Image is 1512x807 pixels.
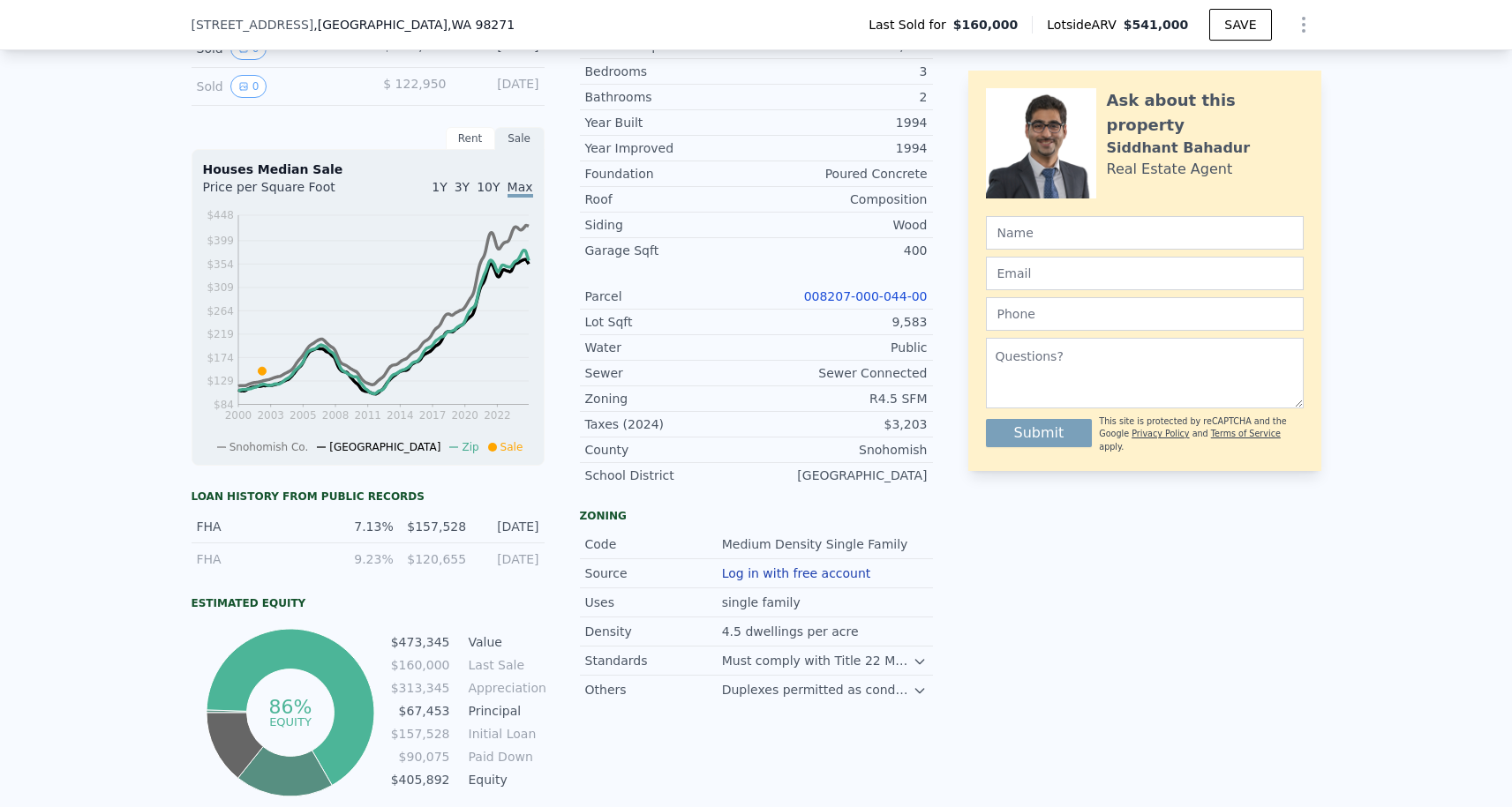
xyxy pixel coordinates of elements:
tspan: 2014 [387,409,414,422]
td: $473,345 [390,632,451,652]
div: Sold [197,75,354,98]
tspan: 2020 [451,409,478,422]
div: Poured Concrete [756,165,928,183]
div: 1994 [756,114,928,131]
div: Zoning [585,390,756,407]
div: Uses [585,594,722,611]
tspan: $174 [207,352,234,364]
td: $157,528 [390,724,451,743]
td: Equity [465,770,545,789]
td: $90,075 [390,747,451,766]
div: 2 [756,88,928,106]
input: Phone [986,297,1304,331]
button: Show Options [1286,7,1321,42]
div: R4.5 SFM [756,390,928,407]
div: School District [585,467,756,484]
div: Year Improved [585,139,756,157]
div: Bathrooms [585,88,756,106]
div: Year Built [585,114,756,131]
tspan: 2017 [418,409,446,422]
div: Must comply with Title 22 MMC, Unified Development Code. [722,652,914,669]
td: Appreciation [465,678,545,698]
div: Loan history from public records [192,489,545,504]
a: Privacy Policy [1132,429,1189,438]
span: $160,000 [953,16,1019,34]
div: Source [585,564,722,582]
tspan: equity [269,714,312,728]
span: Last Sold for [869,16,953,34]
div: Wood [756,216,928,234]
div: County [585,441,756,459]
div: Public [756,339,928,356]
td: Initial Loan [465,724,545,743]
tspan: 2000 [224,409,252,422]
div: Others [585,681,722,699]
div: Standards [585,652,722,669]
span: [STREET_ADDRESS] [192,16,314,34]
div: $120,655 [404,550,466,568]
div: 9,583 [756,313,928,331]
tspan: $399 [207,235,234,247]
td: $160,000 [390,655,451,675]
span: $541,000 [1124,18,1189,32]
div: Parcel [585,288,756,305]
tspan: $219 [207,328,234,340]
div: Snohomish [756,441,928,459]
td: Paid Down [465,747,545,766]
span: $ 122,950 [383,77,446,91]
span: 10Y [477,180,500,194]
tspan: $309 [207,281,234,294]
div: [DATE] [477,518,538,535]
div: Real Estate Agent [1107,159,1233,180]
td: $405,892 [390,770,451,789]
div: Estimated Equity [192,596,545,610]
div: Code [585,535,722,553]
div: Roof [585,191,756,208]
div: $3,203 [756,415,928,433]
span: Max [508,180,533,198]
tspan: $264 [207,305,234,318]
tspan: 2005 [290,409,317,422]
div: Rent [446,127,495,150]
div: Siding [585,216,756,234]
div: Sale [495,127,545,150]
span: , [GEOGRAPHIC_DATA] [313,16,515,34]
div: Taxes (2024) [585,415,756,433]
div: FHA [197,550,321,568]
tspan: 2008 [321,409,349,422]
div: [DATE] [477,550,538,568]
div: Ask about this property [1107,88,1304,138]
tspan: 2022 [484,409,511,422]
span: Sale [500,441,523,453]
div: This site is protected by reCAPTCHA and the Google and apply. [1099,415,1303,453]
span: Lotside ARV [1047,16,1123,34]
td: Last Sale [465,655,545,675]
tspan: $354 [207,258,234,271]
button: Log in with free account [722,566,871,580]
tspan: $129 [207,375,234,387]
tspan: $84 [214,399,234,411]
input: Name [986,216,1304,250]
button: View historical data [230,75,267,98]
div: 1994 [756,139,928,157]
div: FHA [197,518,321,535]
tspan: 2003 [257,409,284,422]
button: SAVE [1209,9,1271,41]
div: Zoning [580,509,933,523]
td: $313,345 [390,678,451,698]
div: Lot Sqft [585,313,756,331]
div: 4.5 dwellings per acre [722,623,862,640]
div: Sewer Connected [756,364,928,382]
div: Houses Median Sale [203,161,533,178]
tspan: 2011 [354,409,381,422]
span: , WA 98271 [448,18,515,32]
div: 7.13% [331,518,393,535]
div: Siddhant Bahadur [1107,138,1251,159]
td: Principal [465,701,545,721]
td: Value [465,632,545,652]
div: Composition [756,191,928,208]
div: single family [722,594,804,611]
td: $67,453 [390,701,451,721]
div: Garage Sqft [585,242,756,259]
div: Price per Square Foot [203,178,368,206]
